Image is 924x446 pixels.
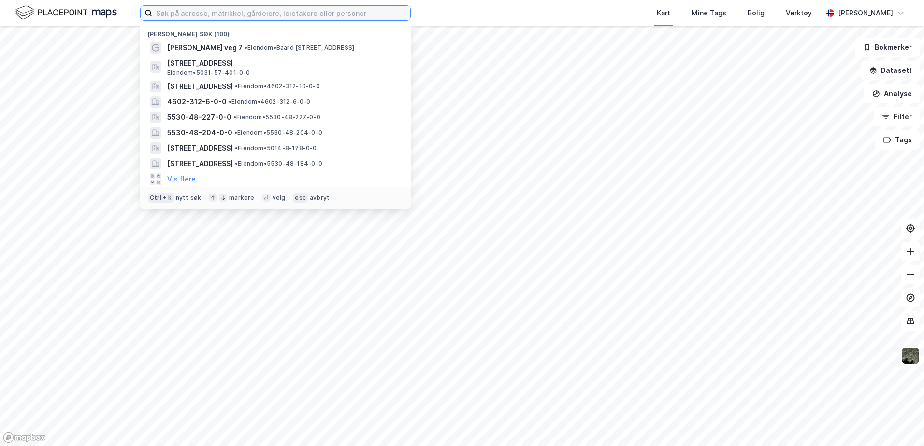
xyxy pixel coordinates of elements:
[876,400,924,446] iframe: Chat Widget
[786,7,812,19] div: Verktøy
[167,158,233,169] span: [STREET_ADDRESS]
[838,7,893,19] div: [PERSON_NAME]
[140,23,411,40] div: [PERSON_NAME] søk (100)
[233,113,236,121] span: •
[167,127,232,139] span: 5530-48-204-0-0
[235,160,322,167] span: Eiendom • 5530-48-184-0-0
[235,144,317,152] span: Eiendom • 5014-8-178-0-0
[176,194,202,202] div: nytt søk
[229,194,254,202] div: markere
[167,111,231,123] span: 5530-48-227-0-0
[235,144,238,152] span: •
[233,113,320,121] span: Eiendom • 5530-48-227-0-0
[167,173,196,185] button: Vis flere
[167,69,250,77] span: Eiendom • 5031-57-401-0-0
[310,194,330,202] div: avbryt
[234,129,237,136] span: •
[748,7,765,19] div: Bolig
[293,193,308,203] div: esc
[245,44,247,51] span: •
[152,6,410,20] input: Søk på adresse, matrikkel, gårdeiere, leietakere eller personer
[167,81,233,92] span: [STREET_ADDRESS]
[229,98,231,105] span: •
[273,194,286,202] div: velg
[234,129,322,137] span: Eiendom • 5530-48-204-0-0
[167,96,227,108] span: 4602-312-6-0-0
[15,4,117,21] img: logo.f888ab2527a4732fd821a326f86c7f29.svg
[167,57,399,69] span: [STREET_ADDRESS]
[245,44,354,52] span: Eiendom • Baard [STREET_ADDRESS]
[235,160,238,167] span: •
[692,7,726,19] div: Mine Tags
[167,142,233,154] span: [STREET_ADDRESS]
[657,7,670,19] div: Kart
[167,42,243,54] span: [PERSON_NAME] veg 7
[229,98,311,106] span: Eiendom • 4602-312-6-0-0
[235,83,320,90] span: Eiendom • 4602-312-10-0-0
[148,193,174,203] div: Ctrl + k
[235,83,238,90] span: •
